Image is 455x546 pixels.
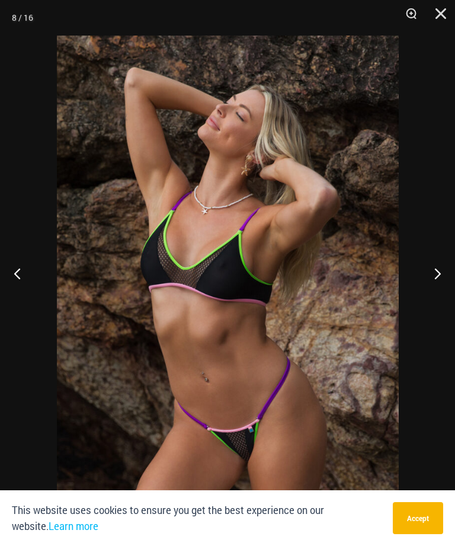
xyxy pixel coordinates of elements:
p: This website uses cookies to ensure you get the best experience on our website. [12,502,384,534]
button: Next [411,244,455,303]
button: Accept [393,502,443,534]
div: 8 / 16 [12,9,33,27]
a: Learn more [49,520,98,532]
